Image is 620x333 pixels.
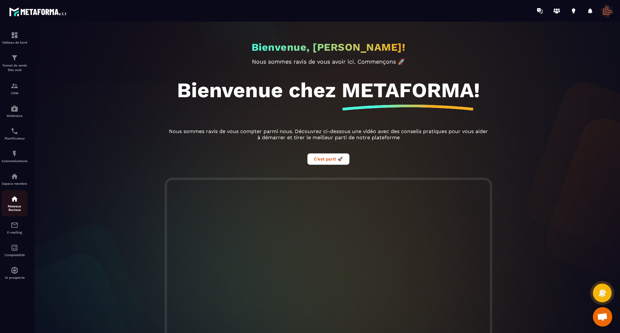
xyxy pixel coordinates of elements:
[11,195,18,203] img: social-network
[2,26,27,49] a: formationformationTableau de bord
[11,221,18,229] img: email
[11,54,18,62] img: formation
[252,41,406,53] h2: Bienvenue, [PERSON_NAME]!
[2,168,27,190] a: automationsautomationsEspace membre
[307,156,349,162] a: C’est parti 🚀
[2,41,27,44] p: Tableau de bord
[2,100,27,122] a: automationsautomationsWebinaire
[307,153,349,165] button: C’est parti 🚀
[11,244,18,252] img: accountant
[2,63,27,72] p: Tunnel de vente Site web
[2,231,27,234] p: E-mailing
[2,145,27,168] a: automationsautomationsAutomatisations
[2,276,27,279] p: IA prospects
[2,190,27,216] a: social-networksocial-networkRéseaux Sociaux
[2,159,27,163] p: Automatisations
[2,182,27,185] p: Espace membre
[11,150,18,158] img: automations
[11,266,18,274] img: automations
[11,127,18,135] img: scheduler
[2,239,27,262] a: accountantaccountantComptabilité
[11,31,18,39] img: formation
[2,77,27,100] a: formationformationCRM
[2,91,27,95] p: CRM
[593,307,612,327] div: Ouvrir le chat
[2,122,27,145] a: schedulerschedulerPlanificateur
[167,128,490,140] p: Nous sommes ravis de vous compter parmi nous. Découvrez ci-dessous une vidéo avec des conseils pr...
[2,49,27,77] a: formationformationTunnel de vente Site web
[167,58,490,65] p: Nous sommes ravis de vous avoir ici. Commençons 🚀
[2,216,27,239] a: emailemailE-mailing
[2,137,27,140] p: Planificateur
[11,82,18,90] img: formation
[177,78,480,102] h1: Bienvenue chez METAFORMA!
[11,105,18,112] img: automations
[2,204,27,212] p: Réseaux Sociaux
[11,172,18,180] img: automations
[2,114,27,118] p: Webinaire
[2,253,27,257] p: Comptabilité
[9,6,67,17] img: logo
